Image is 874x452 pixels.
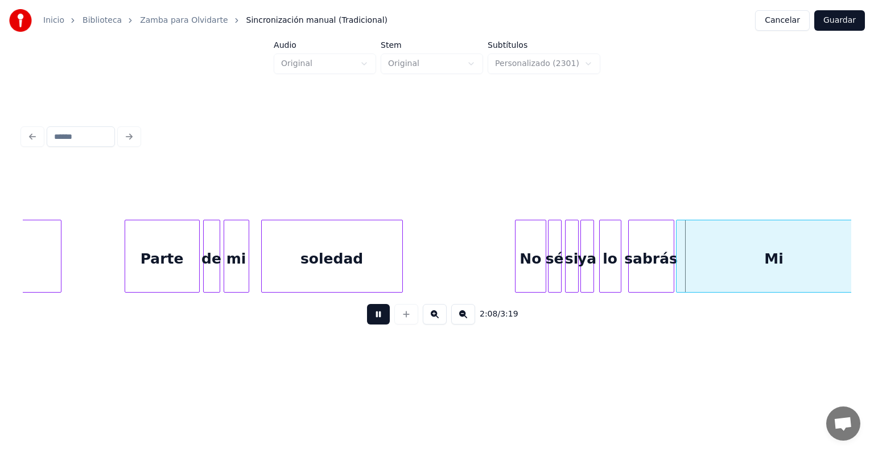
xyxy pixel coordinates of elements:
span: Sincronización manual (Tradicional) [246,15,387,26]
a: Biblioteca [83,15,122,26]
img: youka [9,9,32,32]
button: Guardar [814,10,865,31]
div: / [480,309,507,320]
span: 2:08 [480,309,497,320]
button: Cancelar [755,10,810,31]
label: Stem [381,41,483,49]
a: Inicio [43,15,64,26]
label: Subtítulos [488,41,600,49]
nav: breadcrumb [43,15,387,26]
label: Audio [274,41,376,49]
div: Chat abierto [826,406,860,441]
a: Zamba para Olvidarte [140,15,228,26]
span: 3:19 [500,309,518,320]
